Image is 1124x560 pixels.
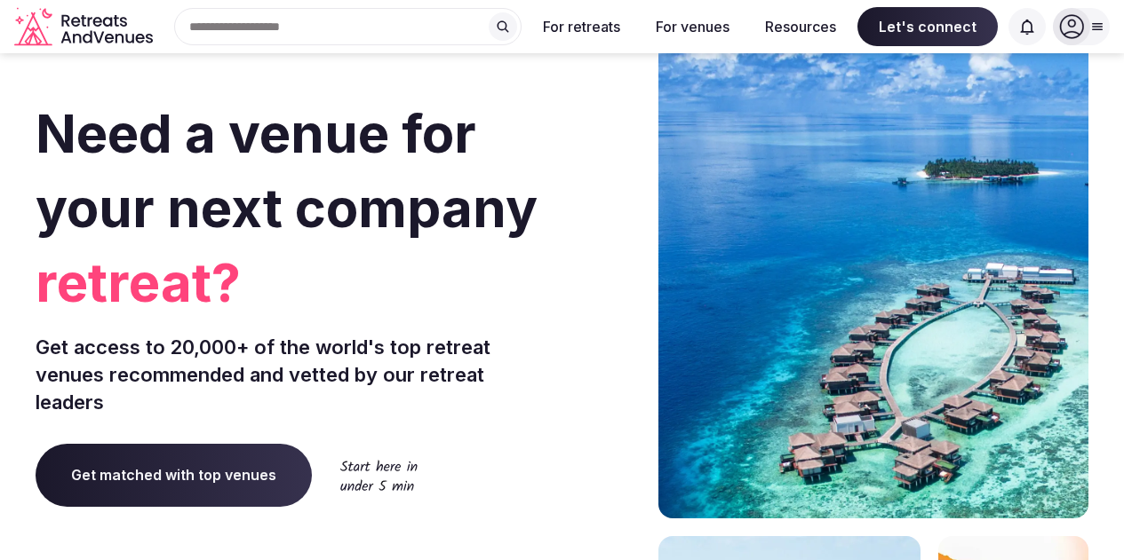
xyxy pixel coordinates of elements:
[642,7,744,46] button: For venues
[340,460,418,491] img: Start here in under 5 min
[36,245,555,319] span: retreat?
[529,7,634,46] button: For retreats
[36,444,312,506] a: Get matched with top venues
[751,7,850,46] button: Resources
[36,334,555,415] p: Get access to 20,000+ of the world's top retreat venues recommended and vetted by our retreat lea...
[14,7,156,47] a: Visit the homepage
[36,101,538,240] span: Need a venue for your next company
[857,7,998,46] span: Let's connect
[14,7,156,47] svg: Retreats and Venues company logo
